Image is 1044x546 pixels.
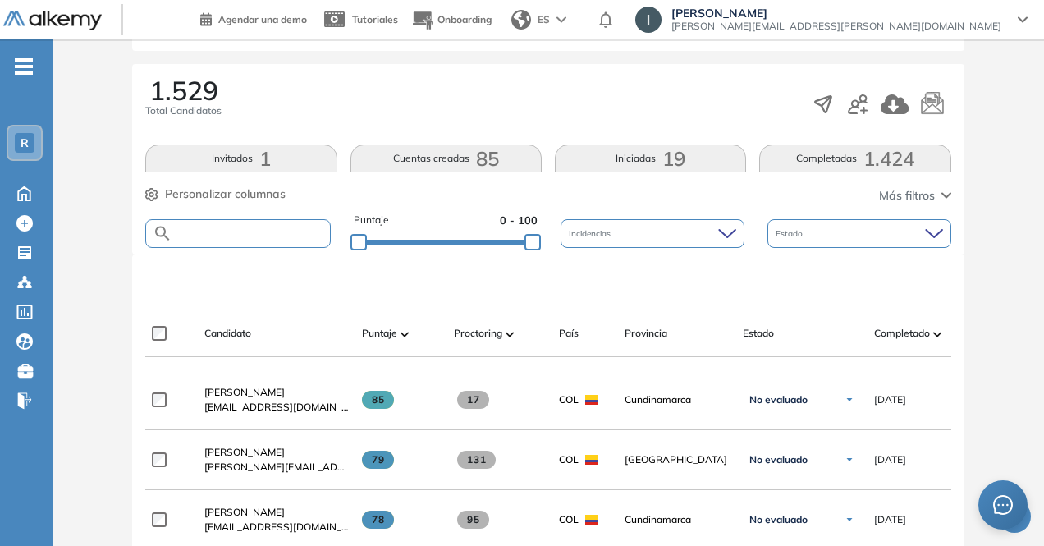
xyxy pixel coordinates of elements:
[200,8,307,28] a: Agendar una demo
[879,187,935,204] span: Más filtros
[625,326,667,341] span: Provincia
[569,227,614,240] span: Incidencias
[204,326,251,341] span: Candidato
[874,452,906,467] span: [DATE]
[993,495,1013,515] span: message
[767,219,951,248] div: Estado
[204,505,349,520] a: [PERSON_NAME]
[559,326,579,341] span: País
[879,187,951,204] button: Más filtros
[149,77,218,103] span: 1.529
[776,227,806,240] span: Estado
[559,512,579,527] span: COL
[204,386,285,398] span: [PERSON_NAME]
[749,453,808,466] span: No evaluado
[625,392,730,407] span: Cundinamarca
[506,332,514,337] img: [missing "en.ARROW_ALT" translation]
[204,446,285,458] span: [PERSON_NAME]
[845,515,854,525] img: Ícono de flecha
[153,223,172,244] img: SEARCH_ALT
[933,332,941,337] img: [missing "en.ARROW_ALT" translation]
[671,7,1001,20] span: [PERSON_NAME]
[559,452,579,467] span: COL
[362,451,394,469] span: 79
[749,393,808,406] span: No evaluado
[145,186,286,203] button: Personalizar columnas
[561,219,744,248] div: Incidencias
[454,326,502,341] span: Proctoring
[21,136,29,149] span: R
[759,145,950,172] button: Completadas1.424
[3,11,102,31] img: Logo
[204,385,349,400] a: [PERSON_NAME]
[500,213,538,228] span: 0 - 100
[874,326,930,341] span: Completado
[457,511,489,529] span: 95
[585,395,598,405] img: COL
[401,332,409,337] img: [missing "en.ARROW_ALT" translation]
[743,326,774,341] span: Estado
[845,455,854,465] img: Ícono de flecha
[556,16,566,23] img: arrow
[204,445,349,460] a: [PERSON_NAME]
[625,512,730,527] span: Cundinamarca
[204,400,349,415] span: [EMAIL_ADDRESS][DOMAIN_NAME]
[585,515,598,525] img: COL
[204,460,349,475] span: [PERSON_NAME][EMAIL_ADDRESS][DOMAIN_NAME]
[511,10,531,30] img: world
[538,12,550,27] span: ES
[671,20,1001,33] span: [PERSON_NAME][EMAIL_ADDRESS][PERSON_NAME][DOMAIN_NAME]
[352,13,398,25] span: Tutoriales
[204,520,349,535] span: [EMAIL_ADDRESS][DOMAIN_NAME]
[457,451,496,469] span: 131
[437,13,492,25] span: Onboarding
[165,186,286,203] span: Personalizar columnas
[362,326,397,341] span: Puntaje
[145,145,337,172] button: Invitados1
[559,392,579,407] span: COL
[874,392,906,407] span: [DATE]
[362,391,394,409] span: 85
[749,513,808,526] span: No evaluado
[874,512,906,527] span: [DATE]
[411,2,492,38] button: Onboarding
[457,391,489,409] span: 17
[204,506,285,518] span: [PERSON_NAME]
[218,13,307,25] span: Agendar una demo
[15,65,33,68] i: -
[145,103,222,118] span: Total Candidatos
[585,455,598,465] img: COL
[350,145,542,172] button: Cuentas creadas85
[845,395,854,405] img: Ícono de flecha
[354,213,389,228] span: Puntaje
[362,511,394,529] span: 78
[625,452,730,467] span: [GEOGRAPHIC_DATA]
[555,145,746,172] button: Iniciadas19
